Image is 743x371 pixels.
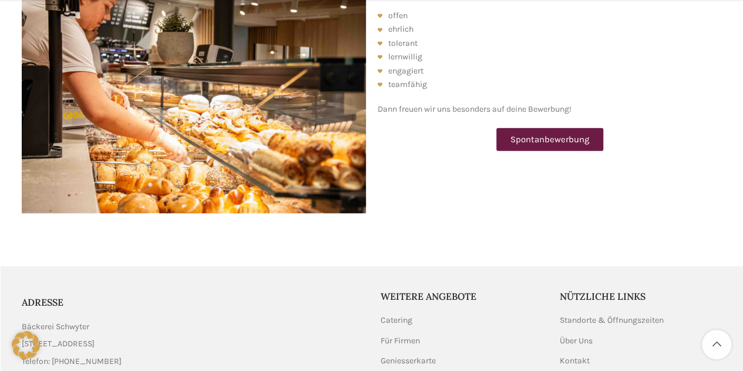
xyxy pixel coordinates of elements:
a: Scroll to top button [702,330,731,359]
a: Für Firmen [381,335,421,347]
span: engagiert [388,65,423,78]
span: lernwillig [388,51,422,63]
a: Catering [381,315,413,326]
a: Spontanbewerbung [496,128,603,151]
span: teamfähig [388,78,427,91]
a: Standorte & Öffnungszeiten [560,315,665,326]
span: ADRESSE [22,296,63,308]
h5: Nützliche Links [560,290,722,303]
a: List item link [22,355,363,368]
span: tolerant [388,37,418,50]
span: offen [388,9,408,22]
span: Bäckerei Schwyter [22,320,89,333]
span: Spontanbewerbung [510,135,589,144]
p: Dann freuen wir uns besonders auf deine Bewerbung! [378,103,722,116]
h5: Weitere Angebote [381,290,543,303]
span: [STREET_ADDRESS] [22,337,95,350]
a: Kontakt [560,355,591,367]
a: Über Uns [560,335,594,347]
span: ehrlich [388,23,413,36]
a: Geniesserkarte [381,355,437,367]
